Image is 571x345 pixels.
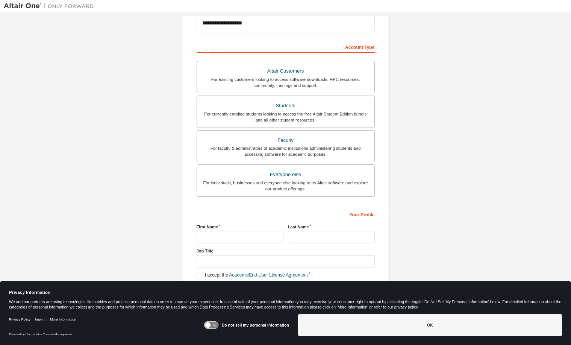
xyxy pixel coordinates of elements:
label: Job Title [197,248,375,254]
div: For currently enrolled students looking to access the free Altair Student Edition bundle and all ... [201,111,370,123]
img: Altair One [4,2,98,10]
div: Altair Customers [201,66,370,76]
div: Account Type [197,41,375,53]
div: For faculty & administrators of academic institutions administering students and accessing softwa... [201,145,370,157]
div: Students [201,100,370,111]
div: For existing customers looking to access software downloads, HPC resources, community, trainings ... [201,76,370,88]
label: First Name [197,224,283,230]
div: Faculty [201,135,370,146]
div: Everyone else [201,169,370,180]
label: I accept the [197,272,308,278]
a: Academic End-User License Agreement [229,272,308,278]
div: Your Profile [197,208,375,220]
label: Last Name [288,224,375,230]
div: For individuals, businesses and everyone else looking to try Altair software and explore our prod... [201,180,370,192]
